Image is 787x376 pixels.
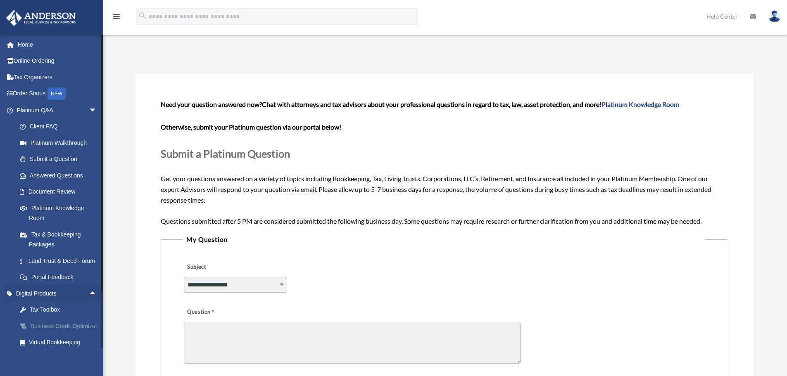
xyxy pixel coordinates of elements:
a: Platinum Walkthrough [12,135,109,151]
span: Submit a Platinum Question [161,147,290,160]
a: Tax Toolbox [12,302,109,318]
div: Virtual Bookkeeping [29,337,99,348]
a: menu [112,14,121,21]
span: arrow_drop_up [89,285,105,302]
b: Otherwise, submit your Platinum question via our portal below! [161,123,341,131]
img: Anderson Advisors Platinum Portal [4,10,78,26]
a: Order StatusNEW [6,85,109,102]
img: User Pic [768,10,781,22]
i: menu [112,12,121,21]
label: Subject [184,262,262,273]
span: Chat with attorneys and tax advisors about your professional questions in regard to tax, law, ass... [262,100,679,108]
div: NEW [48,87,66,100]
a: Platinum Q&Aarrow_drop_down [6,102,109,118]
span: Get your questions answered on a variety of topics including Bookkeeping, Tax, Living Trusts, Cor... [161,100,727,225]
a: Digital Productsarrow_drop_up [6,285,109,302]
a: Home [6,36,109,53]
a: Portal Feedback [12,269,109,286]
a: Platinum Knowledge Room [602,100,679,108]
legend: My Question [183,234,705,245]
span: Need your question answered now? [161,100,262,108]
a: Tax & Bookkeeping Packages [12,226,109,253]
span: arrow_drop_down [89,102,105,119]
a: Document Review [12,184,109,200]
a: Submit a Question [12,151,105,168]
a: Answered Questions [12,167,109,184]
label: Question [184,307,248,318]
a: Land Trust & Deed Forum [12,253,109,269]
a: Virtual Bookkeeping [12,334,109,351]
a: Tax Organizers [6,69,109,85]
div: Tax Toolbox [29,305,99,315]
a: Online Ordering [6,53,109,69]
a: Platinum Knowledge Room [12,200,109,226]
a: Client FAQ [12,118,109,135]
a: Business Credit Optimizer [12,318,109,334]
div: Business Credit Optimizer [29,321,99,331]
i: search [138,11,147,20]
